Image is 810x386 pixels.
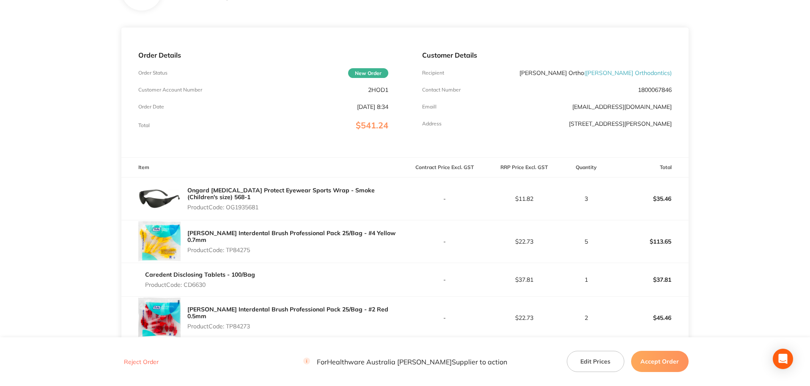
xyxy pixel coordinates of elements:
p: $22.73 [485,238,563,245]
p: Contact Number [422,87,461,93]
p: Product Code: TP84273 [187,323,405,330]
p: Product Code: TP84275 [187,247,405,253]
p: [DATE] 8:34 [357,103,388,110]
div: Open Intercom Messenger [773,349,793,369]
button: Reject Order [121,358,161,366]
p: For Healthware Australia [PERSON_NAME] Supplier to action [303,358,507,366]
p: $35.46 [610,189,688,209]
p: Total [138,122,150,128]
p: 1800067846 [638,86,672,93]
span: ( [PERSON_NAME] Orthodontics ) [584,69,672,77]
th: Quantity [564,158,609,178]
p: 2 [564,314,609,321]
p: $37.81 [485,276,563,283]
p: Recipient [422,70,444,76]
img: cHdlbXZhMw [138,220,181,263]
a: [PERSON_NAME] Interdental Brush Professional Pack 25/Bag - #2 Red 0.5mm [187,305,388,320]
p: Address [422,121,442,127]
p: - [406,238,484,245]
p: - [406,195,484,202]
p: Product Code: CD6630 [145,281,255,288]
img: eDlqNjdieg [138,297,181,339]
p: Customer Details [422,51,672,59]
p: $22.73 [485,314,563,321]
p: Customer Account Number [138,87,202,93]
p: $113.65 [610,231,688,252]
p: Product Code: OG1935681 [187,204,405,211]
button: Edit Prices [567,351,624,372]
p: Order Details [138,51,388,59]
p: 3 [564,195,609,202]
a: Ongard [MEDICAL_DATA] Protect Eyewear Sports Wrap - Smoke (Children's size) 568-1 [187,186,375,201]
button: Accept Order [631,351,689,372]
th: Item [121,158,405,178]
p: 1 [564,276,609,283]
p: [PERSON_NAME] Ortho [519,69,672,76]
p: - [406,276,484,283]
p: [STREET_ADDRESS][PERSON_NAME] [569,120,672,127]
p: Order Date [138,104,164,110]
span: New Order [348,68,388,78]
p: 2HOD1 [368,86,388,93]
a: [EMAIL_ADDRESS][DOMAIN_NAME] [572,103,672,111]
span: $541.24 [356,120,388,131]
img: Y2FwMnE3Zg [138,178,181,220]
p: 5 [564,238,609,245]
th: RRP Price Excl. GST [484,158,564,178]
p: - [406,314,484,321]
th: Total [609,158,689,178]
th: Contract Price Excl. GST [405,158,485,178]
p: Order Status [138,70,167,76]
a: [PERSON_NAME] Interdental Brush Professional Pack 25/Bag - #4 Yellow 0.7mm [187,229,395,244]
a: Caredent Disclosing Tablets - 100/Bag [145,271,255,278]
p: Emaill [422,104,437,110]
p: $45.46 [610,308,688,328]
p: $11.82 [485,195,563,202]
p: $37.81 [610,269,688,290]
